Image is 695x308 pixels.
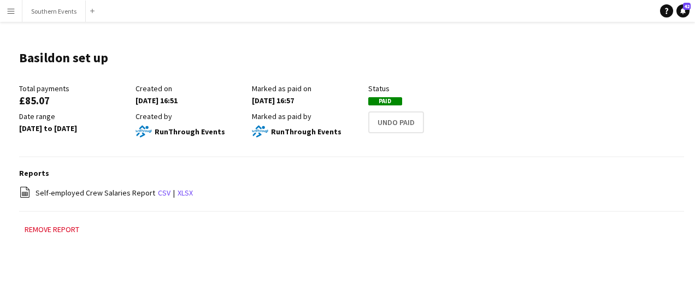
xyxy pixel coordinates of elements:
div: Marked as paid by [252,111,363,121]
div: | [19,186,684,200]
div: [DATE] 16:51 [136,96,246,105]
button: Undo Paid [368,111,424,133]
div: RunThrough Events [136,123,246,140]
div: [DATE] 16:57 [252,96,363,105]
button: Southern Events [22,1,86,22]
div: RunThrough Events [252,123,363,140]
div: Date range [19,111,130,121]
a: xlsx [178,188,193,198]
span: 42 [683,3,691,10]
a: csv [158,188,170,198]
div: Total payments [19,84,130,93]
h1: Basildon set up [19,50,108,66]
span: Self-employed Crew Salaries Report [36,188,155,198]
div: [DATE] to [DATE] [19,123,130,133]
div: Created on [136,84,246,93]
a: 42 [676,4,690,17]
div: Marked as paid on [252,84,363,93]
div: Created by [136,111,246,121]
button: Remove report [19,223,85,236]
div: Status [368,84,479,93]
span: Paid [368,97,402,105]
h3: Reports [19,168,684,178]
div: £85.07 [19,96,130,105]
